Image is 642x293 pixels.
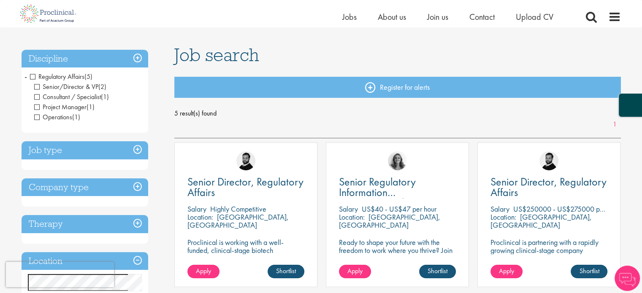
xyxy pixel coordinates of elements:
[6,262,114,287] iframe: reCAPTCHA
[87,102,95,111] span: (1)
[22,215,148,233] h3: Therapy
[339,204,358,214] span: Salary
[490,265,523,278] a: Apply
[490,175,607,199] span: Senior Director, Regulatory Affairs
[187,212,289,230] p: [GEOGRAPHIC_DATA], [GEOGRAPHIC_DATA]
[490,177,607,198] a: Senior Director, Regulatory Affairs
[210,204,266,214] p: Highly Competitive
[101,92,109,101] span: (1)
[539,151,558,170] img: Nick Walker
[615,266,640,291] img: Chatbot
[339,175,448,220] span: Senior Regulatory Information Management/Innovation Specialist
[268,265,304,278] a: Shortlist
[347,266,363,275] span: Apply
[339,177,456,198] a: Senior Regulatory Information Management/Innovation Specialist
[34,82,98,91] span: Senior/Director & VP
[490,204,509,214] span: Salary
[24,70,27,83] span: -
[378,11,406,22] a: About us
[490,238,607,270] p: Proclinical is partnering with a rapidly growing clinical-stage company advancing a high-potentia...
[187,204,206,214] span: Salary
[187,177,304,198] a: Senior Director, Regulatory Affairs
[187,238,304,278] p: Proclinical is working with a well-funded, clinical-stage biotech developing transformative thera...
[174,43,259,66] span: Job search
[22,252,148,270] h3: Location
[187,212,213,222] span: Location:
[22,141,148,159] h3: Job type
[174,107,621,120] span: 5 result(s) found
[30,72,92,81] span: Regulatory Affairs
[22,178,148,196] h3: Company type
[98,82,106,91] span: (2)
[34,82,106,91] span: Senior/Director & VP
[339,265,371,278] a: Apply
[427,11,448,22] a: Join us
[236,151,255,170] img: Nick Walker
[362,204,436,214] p: US$40 - US$47 per hour
[22,50,148,68] h3: Discipline
[490,212,516,222] span: Location:
[339,238,456,270] p: Ready to shape your future with the freedom to work where you thrive? Join our client with this f...
[30,72,84,81] span: Regulatory Affairs
[187,265,219,278] a: Apply
[469,11,495,22] a: Contact
[609,120,621,129] a: 1
[187,175,303,199] span: Senior Director, Regulatory Affairs
[513,204,626,214] p: US$250000 - US$275000 per annum
[571,265,607,278] a: Shortlist
[499,266,514,275] span: Apply
[339,212,365,222] span: Location:
[84,72,92,81] span: (5)
[196,266,211,275] span: Apply
[516,11,553,22] a: Upload CV
[34,113,80,121] span: Operations
[34,92,101,101] span: Consultant / Specialist
[342,11,357,22] a: Jobs
[490,212,592,230] p: [GEOGRAPHIC_DATA], [GEOGRAPHIC_DATA]
[339,212,440,230] p: [GEOGRAPHIC_DATA], [GEOGRAPHIC_DATA]
[34,102,87,111] span: Project Manager
[34,102,95,111] span: Project Manager
[419,265,456,278] a: Shortlist
[34,113,72,121] span: Operations
[72,113,80,121] span: (1)
[34,92,109,101] span: Consultant / Specialist
[174,77,621,98] a: Register for alerts
[388,151,407,170] img: Jackie Cerchio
